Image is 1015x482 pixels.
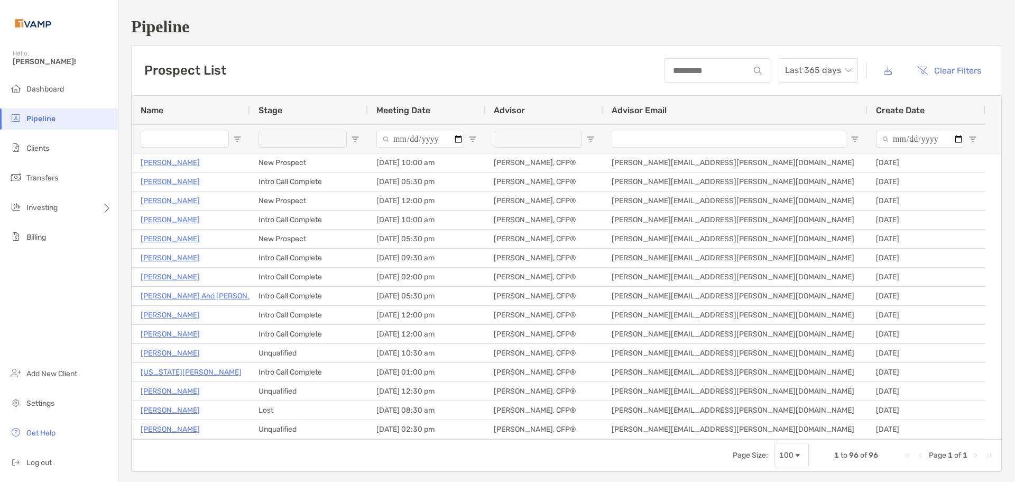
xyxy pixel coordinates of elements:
[868,249,985,267] div: [DATE]
[868,287,985,305] div: [DATE]
[368,325,485,343] div: [DATE] 12:00 am
[26,144,49,153] span: Clients
[26,369,77,378] span: Add New Client
[351,135,359,143] button: Open Filter Menu
[250,325,368,343] div: Intro Call Complete
[10,367,22,379] img: add_new_client icon
[485,363,603,381] div: [PERSON_NAME], CFP®
[141,232,200,245] a: [PERSON_NAME]
[141,175,200,188] a: [PERSON_NAME]
[954,451,961,460] span: of
[916,451,925,460] div: Previous Page
[903,451,912,460] div: First Page
[868,344,985,362] div: [DATE]
[368,249,485,267] div: [DATE] 09:30 am
[868,325,985,343] div: [DATE]
[141,105,163,115] span: Name
[141,194,200,207] a: [PERSON_NAME]
[250,401,368,420] div: Lost
[603,420,868,439] div: [PERSON_NAME][EMAIL_ADDRESS][PERSON_NAME][DOMAIN_NAME]
[868,401,985,420] div: [DATE]
[250,344,368,362] div: Unqualified
[368,230,485,248] div: [DATE] 05:30 pm
[733,451,768,460] div: Page Size:
[26,114,56,123] span: Pipeline
[141,328,200,341] p: [PERSON_NAME]
[368,306,485,324] div: [DATE] 12:00 pm
[603,268,868,286] div: [PERSON_NAME][EMAIL_ADDRESS][PERSON_NAME][DOMAIN_NAME]
[144,63,226,78] h3: Prospect List
[485,401,603,420] div: [PERSON_NAME], CFP®
[26,399,54,408] span: Settings
[250,268,368,286] div: Intro Call Complete
[250,287,368,305] div: Intro Call Complete
[876,131,964,148] input: Create Date Filter Input
[603,153,868,172] div: [PERSON_NAME][EMAIL_ADDRESS][PERSON_NAME][DOMAIN_NAME]
[909,59,989,82] button: Clear Filters
[250,211,368,229] div: Intro Call Complete
[485,230,603,248] div: [PERSON_NAME], CFP®
[368,211,485,229] div: [DATE] 10:00 am
[368,401,485,420] div: [DATE] 08:30 am
[141,156,200,169] p: [PERSON_NAME]
[141,289,275,303] p: [PERSON_NAME] And [PERSON_NAME]
[10,456,22,468] img: logout icon
[603,211,868,229] div: [PERSON_NAME][EMAIL_ADDRESS][PERSON_NAME][DOMAIN_NAME]
[948,451,953,460] span: 1
[141,423,200,436] a: [PERSON_NAME]
[368,287,485,305] div: [DATE] 05:30 pm
[869,451,878,460] span: 96
[754,67,762,75] img: input icon
[868,363,985,381] div: [DATE]
[141,385,200,398] p: [PERSON_NAME]
[868,382,985,401] div: [DATE]
[972,451,980,460] div: Next Page
[603,249,868,267] div: [PERSON_NAME][EMAIL_ADDRESS][PERSON_NAME][DOMAIN_NAME]
[141,366,242,379] p: [US_STATE][PERSON_NAME]
[368,153,485,172] div: [DATE] 10:00 am
[485,192,603,210] div: [PERSON_NAME], CFP®
[603,401,868,420] div: [PERSON_NAME][EMAIL_ADDRESS][PERSON_NAME][DOMAIN_NAME]
[141,251,200,265] a: [PERSON_NAME]
[603,192,868,210] div: [PERSON_NAME][EMAIL_ADDRESS][PERSON_NAME][DOMAIN_NAME]
[26,233,46,242] span: Billing
[26,174,58,183] span: Transfers
[876,105,925,115] span: Create Date
[485,287,603,305] div: [PERSON_NAME], CFP®
[13,4,53,42] img: Zoe Logo
[494,105,525,115] span: Advisor
[250,192,368,210] div: New Prospect
[603,325,868,343] div: [PERSON_NAME][EMAIL_ADDRESS][PERSON_NAME][DOMAIN_NAME]
[968,135,977,143] button: Open Filter Menu
[485,172,603,191] div: [PERSON_NAME], CFP®
[26,85,64,94] span: Dashboard
[603,230,868,248] div: [PERSON_NAME][EMAIL_ADDRESS][PERSON_NAME][DOMAIN_NAME]
[468,135,477,143] button: Open Filter Menu
[586,135,595,143] button: Open Filter Menu
[376,131,464,148] input: Meeting Date Filter Input
[485,382,603,401] div: [PERSON_NAME], CFP®
[250,249,368,267] div: Intro Call Complete
[250,382,368,401] div: Unqualified
[10,396,22,409] img: settings icon
[485,325,603,343] div: [PERSON_NAME], CFP®
[141,131,229,148] input: Name Filter Input
[868,192,985,210] div: [DATE]
[485,306,603,324] div: [PERSON_NAME], CFP®
[141,404,200,417] a: [PERSON_NAME]
[250,172,368,191] div: Intro Call Complete
[368,363,485,381] div: [DATE] 01:00 pm
[984,451,993,460] div: Last Page
[368,268,485,286] div: [DATE] 02:00 pm
[141,270,200,284] a: [PERSON_NAME]
[963,451,967,460] span: 1
[10,141,22,154] img: clients icon
[250,363,368,381] div: Intro Call Complete
[868,153,985,172] div: [DATE]
[851,135,859,143] button: Open Filter Menu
